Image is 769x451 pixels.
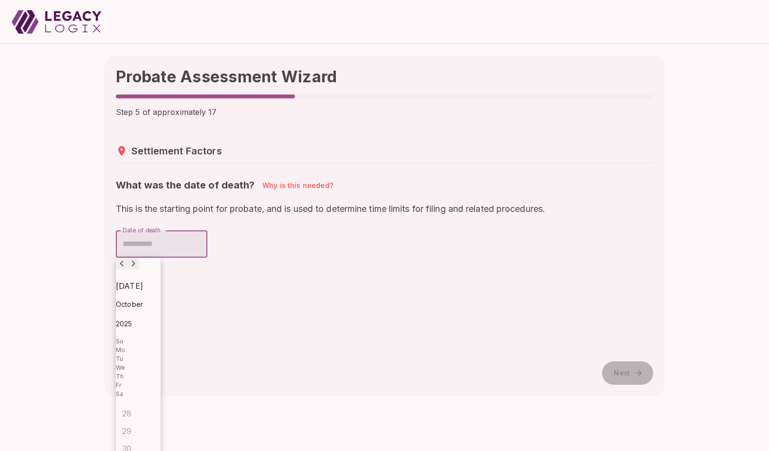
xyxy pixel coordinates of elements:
span: Step 5 of approximately 17 [116,107,217,117]
span: Settlement Factors [131,145,222,157]
span: October [116,300,143,308]
div: Mo [116,346,133,355]
div: Sa [116,390,133,398]
button: Previous Month [116,258,128,269]
div: Tu [116,355,133,363]
button: Next Month [128,258,139,269]
div: [DATE] [116,278,161,295]
a: Why is this needed? [262,180,333,190]
div: Th [116,372,133,381]
span: Probate Assessment Wizard [116,67,337,86]
span: 2025 [116,319,132,328]
h5: What was the date of death? [116,179,255,191]
label: Date of death [123,226,161,234]
div: Fr [116,381,133,390]
span: This is the starting point for probate, and is used to determine time limits for filing and relat... [116,203,653,215]
div: We [116,363,133,372]
div: Su [116,337,133,346]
